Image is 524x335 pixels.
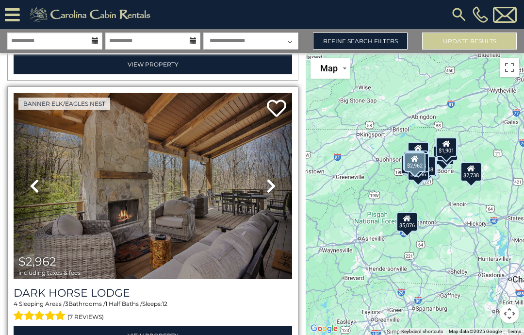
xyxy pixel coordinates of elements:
a: View Property [14,54,292,74]
span: 1 Half Baths / [105,300,142,307]
a: Dark Horse Lodge [14,286,292,300]
a: Refine Search Filters [313,33,408,50]
div: $1,901 [436,137,457,156]
div: $5,076 [396,212,418,231]
img: search-regular.svg [450,6,468,23]
div: $2,738 [460,162,482,181]
img: Khaki-logo.png [25,5,159,24]
div: $2,966 [407,150,428,169]
span: including taxes & fees [18,269,81,276]
div: $2,966 [408,161,429,180]
span: Map data ©2025 Google [449,329,502,334]
span: $2,962 [18,254,56,268]
span: 4 [14,300,17,307]
a: Open this area in Google Maps (opens a new window) [308,322,340,335]
span: 3 [65,300,68,307]
button: Toggle fullscreen view [500,58,519,77]
a: Terms [508,329,521,334]
div: Sleeping Areas / Bathrooms / Sleeps: [14,300,292,323]
button: Change map style [311,58,350,79]
div: $1,786 [433,146,454,165]
img: Google [308,322,340,335]
div: $1,745 [408,152,429,172]
button: Map camera controls [500,304,519,323]
span: Map [320,63,338,73]
span: 12 [162,300,167,307]
button: Update Results [422,33,517,50]
a: Banner Elk/Eagles Nest [18,98,110,110]
div: $3,209 [403,151,425,170]
div: $1,776 [437,141,458,161]
div: $2,088 [401,154,422,174]
a: Add to favorites [267,99,286,119]
img: thumbnail_164375637.jpeg [14,93,292,280]
div: $2,962 [404,152,426,172]
button: Keyboard shortcuts [401,328,443,335]
a: [PHONE_NUMBER] [470,6,491,23]
div: $1,498 [408,142,429,161]
span: (7 reviews) [67,311,104,323]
